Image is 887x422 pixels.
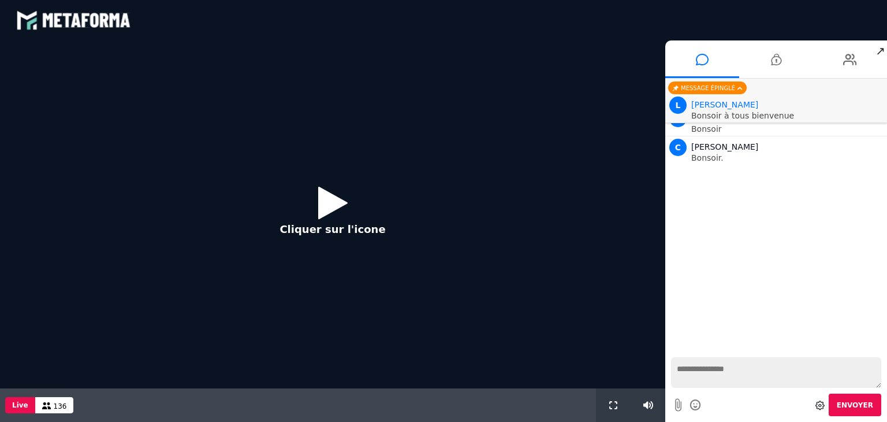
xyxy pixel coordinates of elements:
div: Message épinglé [668,82,747,94]
p: Bonsoir [691,125,884,133]
span: 136 [54,402,67,410]
button: Cliquer sur l'icone [268,177,397,252]
span: C [669,139,687,156]
button: Envoyer [829,394,881,416]
p: Cliquer sur l'icone [279,221,385,237]
span: ↗ [874,40,887,61]
span: Animateur [691,100,758,109]
span: L [669,97,687,114]
button: Live [5,397,35,413]
p: Bonsoir à tous bienvenue [691,112,884,120]
span: Envoyer [837,401,873,409]
span: [PERSON_NAME] [691,142,758,151]
p: Bonsoir. [691,154,884,162]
